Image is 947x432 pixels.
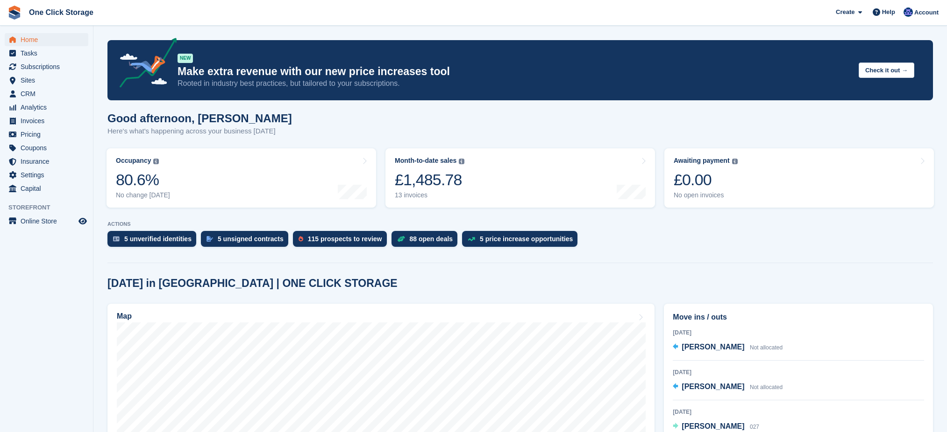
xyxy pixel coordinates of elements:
[218,235,284,243] div: 5 unsigned contracts
[116,157,151,165] div: Occupancy
[5,47,88,60] a: menu
[116,170,170,189] div: 80.6%
[293,231,392,251] a: 115 prospects to review
[107,277,398,290] h2: [DATE] in [GEOGRAPHIC_DATA] | ONE CLICK STORAGE
[410,235,453,243] div: 88 open deals
[107,231,201,251] a: 5 unverified identities
[462,231,582,251] a: 5 price increase opportunities
[21,128,77,141] span: Pricing
[395,170,464,189] div: £1,485.78
[77,216,88,227] a: Preview store
[308,235,382,243] div: 115 prospects to review
[836,7,854,17] span: Create
[674,170,738,189] div: £0.00
[397,236,405,242] img: deal-1b604bf984904fb50ccaf53a9ad4b4a5d6e5aea283cecdc64d6e3604feb123c2.svg
[392,231,463,251] a: 88 open deals
[750,424,759,430] span: 027
[178,54,193,63] div: NEW
[117,312,132,321] h2: Map
[673,328,924,337] div: [DATE]
[107,112,292,125] h1: Good afternoon, [PERSON_NAME]
[21,155,77,168] span: Insurance
[21,33,77,46] span: Home
[107,148,376,208] a: Occupancy 80.6% No change [DATE]
[153,159,159,164] img: icon-info-grey-7440780725fd019a000dd9b08b2336e03edf1995a4989e88bcd33f0948082b44.svg
[201,231,293,251] a: 5 unsigned contracts
[674,191,738,199] div: No open invoices
[178,78,851,89] p: Rooted in industry best practices, but tailored to your subscriptions.
[5,128,88,141] a: menu
[673,368,924,376] div: [DATE]
[178,65,851,78] p: Make extra revenue with our new price increases tool
[107,126,292,137] p: Here's what's happening across your business [DATE]
[7,6,21,20] img: stora-icon-8386f47178a22dfd0bd8f6a31ec36ba5ce8667c1dd55bd0f319d3a0aa187defe.svg
[859,63,914,78] button: Check it out →
[664,148,934,208] a: Awaiting payment £0.00 No open invoices
[21,47,77,60] span: Tasks
[5,168,88,181] a: menu
[682,343,744,351] span: [PERSON_NAME]
[113,236,120,242] img: verify_identity-adf6edd0f0f0b5bbfe63781bf79b02c33cf7c696d77639b501bdc392416b5a36.svg
[5,60,88,73] a: menu
[750,344,783,351] span: Not allocated
[395,191,464,199] div: 13 invoices
[5,74,88,87] a: menu
[459,159,464,164] img: icon-info-grey-7440780725fd019a000dd9b08b2336e03edf1995a4989e88bcd33f0948082b44.svg
[673,312,924,323] h2: Move ins / outs
[21,101,77,114] span: Analytics
[732,159,738,164] img: icon-info-grey-7440780725fd019a000dd9b08b2336e03edf1995a4989e88bcd33f0948082b44.svg
[5,141,88,154] a: menu
[480,235,573,243] div: 5 price increase opportunities
[25,5,97,20] a: One Click Storage
[674,157,730,165] div: Awaiting payment
[107,221,933,227] p: ACTIONS
[5,155,88,168] a: menu
[21,114,77,127] span: Invoices
[5,33,88,46] a: menu
[5,114,88,127] a: menu
[750,384,783,390] span: Not allocated
[21,74,77,87] span: Sites
[112,38,177,91] img: price-adjustments-announcement-icon-8257ccfd72463d97f412b2fc003d46551f7dbcb40ab6d574587a9cd5c0d94...
[21,87,77,100] span: CRM
[8,203,93,212] span: Storefront
[468,237,475,241] img: price_increase_opportunities-93ffe204e8149a01c8c9dc8f82e8f89637d9d84a8eef4429ea346261dce0b2c0.svg
[5,101,88,114] a: menu
[914,8,939,17] span: Account
[21,141,77,154] span: Coupons
[673,341,783,354] a: [PERSON_NAME] Not allocated
[904,7,913,17] img: Thomas
[5,182,88,195] a: menu
[206,236,213,242] img: contract_signature_icon-13c848040528278c33f63329250d36e43548de30e8caae1d1a13099fd9432cc5.svg
[5,215,88,228] a: menu
[21,168,77,181] span: Settings
[5,87,88,100] a: menu
[682,383,744,390] span: [PERSON_NAME]
[299,236,303,242] img: prospect-51fa495bee0391a8d652442698ab0144808aea92771e9ea1ae160a38d050c398.svg
[116,191,170,199] div: No change [DATE]
[673,408,924,416] div: [DATE]
[673,381,783,393] a: [PERSON_NAME] Not allocated
[395,157,456,165] div: Month-to-date sales
[21,215,77,228] span: Online Store
[21,182,77,195] span: Capital
[682,422,744,430] span: [PERSON_NAME]
[882,7,895,17] span: Help
[385,148,655,208] a: Month-to-date sales £1,485.78 13 invoices
[124,235,192,243] div: 5 unverified identities
[21,60,77,73] span: Subscriptions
